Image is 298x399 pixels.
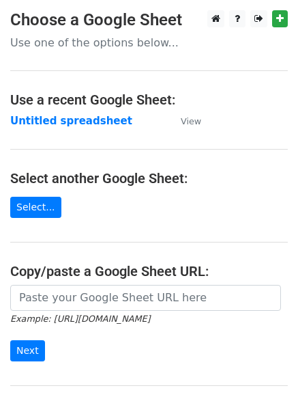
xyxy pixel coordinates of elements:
[10,36,288,50] p: Use one of the options below...
[10,340,45,361] input: Next
[10,170,288,187] h4: Select another Google Sheet:
[10,314,150,324] small: Example: [URL][DOMAIN_NAME]
[10,92,288,108] h4: Use a recent Google Sheet:
[10,115,132,127] a: Untitled spreadsheet
[10,10,288,30] h3: Choose a Google Sheet
[181,116,201,126] small: View
[10,263,288,279] h4: Copy/paste a Google Sheet URL:
[10,197,61,218] a: Select...
[10,285,281,311] input: Paste your Google Sheet URL here
[167,115,201,127] a: View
